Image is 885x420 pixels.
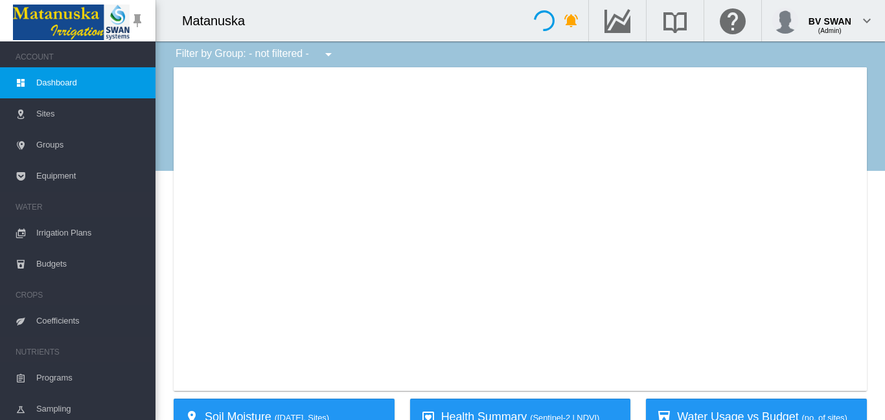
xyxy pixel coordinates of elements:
[859,13,875,28] md-icon: icon-chevron-down
[13,5,130,40] img: Matanuska_LOGO.png
[564,13,579,28] md-icon: icon-bell-ring
[36,362,145,393] span: Programs
[36,249,145,280] span: Budgets
[660,13,691,28] md-icon: Search the knowledge base
[36,98,145,129] span: Sites
[558,8,584,34] button: icon-bell-ring
[36,160,145,192] span: Equipment
[36,129,145,160] span: Groups
[16,342,145,362] span: NUTRIENTS
[321,47,336,62] md-icon: icon-menu-down
[166,41,345,67] div: Filter by Group: - not filtered -
[16,197,145,217] span: WATER
[36,217,145,249] span: Irrigation Plans
[316,41,341,67] button: icon-menu-down
[809,10,851,23] div: BV SWAN
[602,13,633,28] md-icon: Go to the Data Hub
[182,12,257,30] div: Matanuska
[772,8,798,34] img: profile.jpg
[16,47,145,67] span: ACCOUNT
[16,285,145,305] span: CROPS
[717,13,748,28] md-icon: Click here for help
[36,67,145,98] span: Dashboard
[130,13,145,28] md-icon: icon-pin
[818,27,842,34] span: (Admin)
[36,305,145,337] span: Coefficients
